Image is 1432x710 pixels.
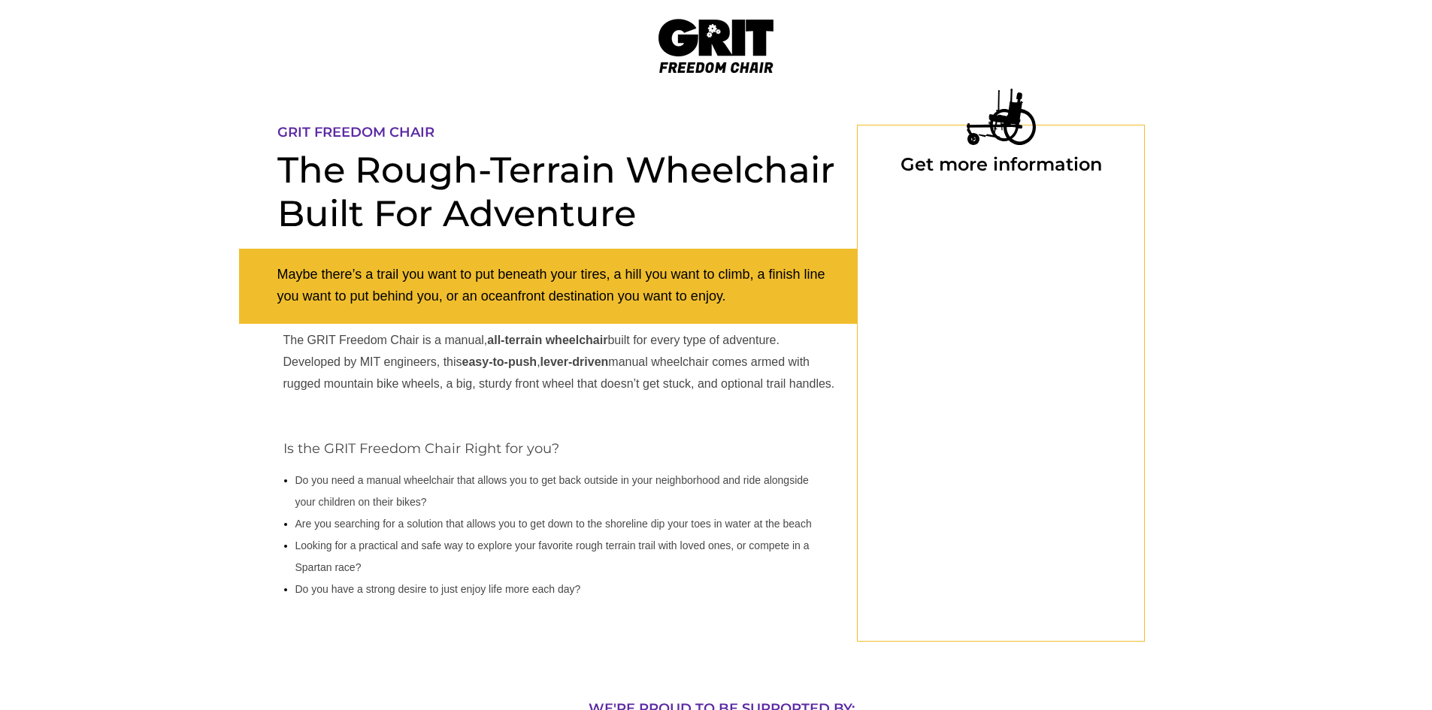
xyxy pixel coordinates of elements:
span: Maybe there’s a trail you want to put beneath your tires, a hill you want to climb, a finish line... [277,267,825,304]
span: Do you have a strong desire to just enjoy life more each day? [295,583,581,595]
span: Is the GRIT Freedom Chair Right for you? [283,440,559,457]
strong: lever-driven [540,355,609,368]
span: Looking for a practical and safe way to explore your favorite rough terrain trail with loved ones... [295,539,810,573]
span: Get more information [901,153,1102,175]
span: Do you need a manual wheelchair that allows you to get back outside in your neighborhood and ride... [295,474,809,508]
strong: all-terrain wheelchair [487,334,607,346]
iframe: Form 0 [883,198,1119,615]
span: Are you searching for a solution that allows you to get down to the shoreline dip your toes in wa... [295,518,812,530]
strong: easy-to-push [462,355,537,368]
span: The GRIT Freedom Chair is a manual, built for every type of adventure. Developed by MIT engineers... [283,334,835,390]
span: GRIT FREEDOM CHAIR [277,124,434,140]
span: The Rough-Terrain Wheelchair Built For Adventure [277,148,835,235]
